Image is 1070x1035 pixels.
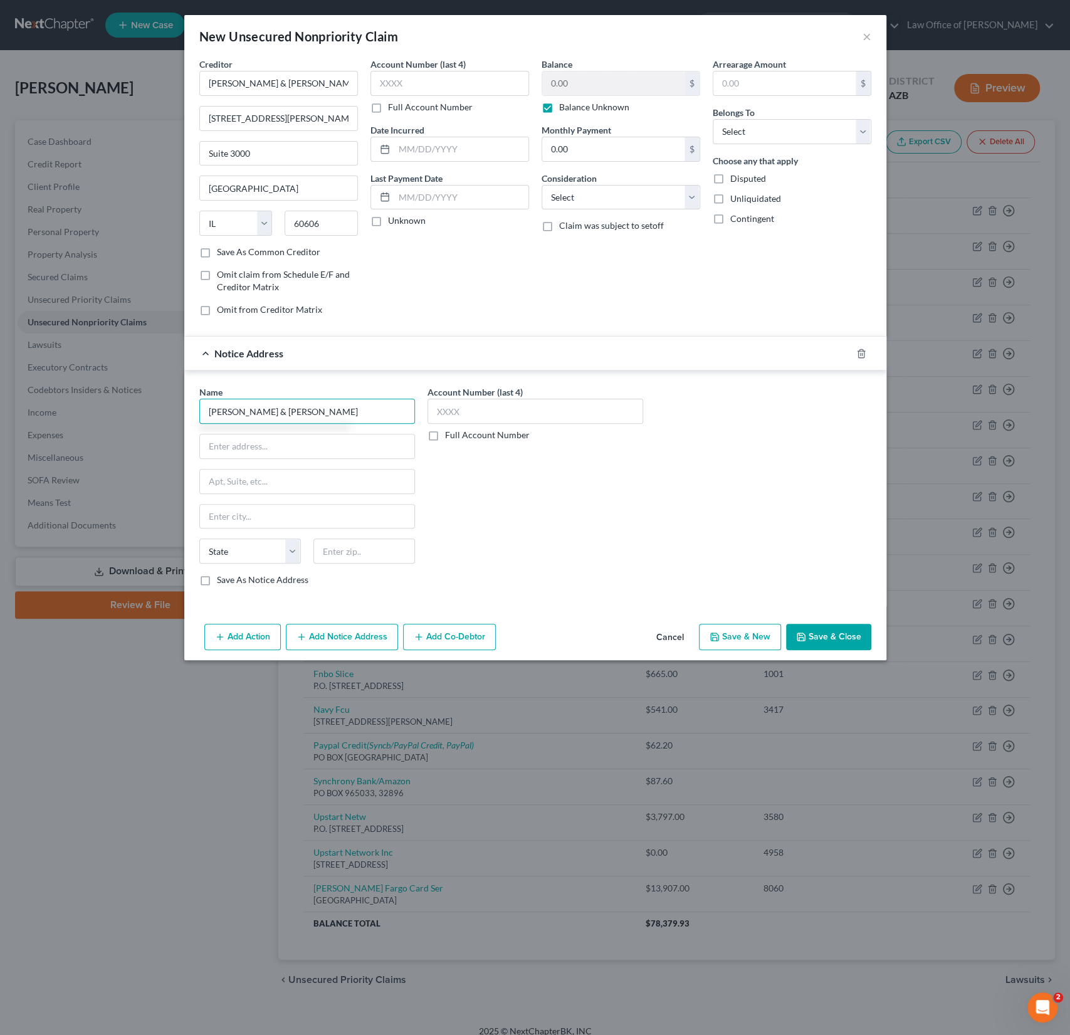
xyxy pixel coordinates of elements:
[200,107,357,130] input: Enter address...
[200,470,414,493] input: Apt, Suite, etc...
[45,250,241,363] div: Okay, thank you. Any ideas on the other issue where uploaded documents are being wiped/deleted fr...
[542,58,572,71] label: Balance
[200,505,414,528] input: Enter city...
[11,384,240,406] textarea: Message…
[427,386,523,399] label: Account Number (last 4)
[199,399,415,424] input: Search by name...
[1027,992,1057,1022] iframe: Intercom live chat
[217,246,320,258] label: Save As Common Creditor
[200,176,357,200] input: Enter city...
[214,347,283,359] span: Notice Address
[1053,992,1063,1002] span: 2
[199,71,358,96] input: Search creditor by name...
[403,624,496,650] button: Add Co-Debtor
[55,257,231,355] div: Okay, thank you. Any ideas on the other issue where uploaded documents are being wiped/deleted fr...
[215,406,235,426] button: Send a message…
[559,220,664,231] span: Claim was subject to setoff
[370,71,529,96] input: XXXX
[285,211,358,236] input: Enter zip...
[199,387,223,397] span: Name
[39,411,50,421] button: Gif picker
[699,624,781,650] button: Save & New
[370,58,466,71] label: Account Number (last 4)
[204,624,281,650] button: Add Action
[388,101,473,113] label: Full Account Number
[217,304,322,315] span: Omit from Creditor Matrix
[394,186,528,209] input: MM/DD/YYYY
[370,172,443,185] label: Last Payment Date
[20,183,196,232] div: That issue is being fixed [DATE] so the invites stay being sent to the proper internal email assi...
[313,539,415,564] input: Enter zip..
[217,269,350,292] span: Omit claim from Schedule E/F and Creditor Matrix
[20,381,196,454] div: No, we did a bunch of testing on our end. We uploaded documents last night, didn't import, went b...
[684,137,700,161] div: $
[10,250,241,373] div: Alexander says…
[394,137,528,161] input: MM/DD/YYYY
[217,574,308,586] label: Save As Notice Address
[199,59,233,70] span: Creditor
[730,173,766,184] span: Disputed
[370,123,424,137] label: Date Incurred
[196,5,220,29] button: Home
[199,28,398,45] div: New Unsecured Nonpriority Claim
[60,411,70,421] button: Upload attachment
[713,154,798,167] label: Choose any that apply
[10,373,241,564] div: Katie says…
[200,142,357,165] input: Apt, Suite, etc...
[388,214,426,227] label: Unknown
[61,6,105,16] h1: Operator
[542,123,611,137] label: Monthly Payment
[36,7,56,27] img: Profile image for Operator
[684,71,700,95] div: $
[200,434,414,458] input: Enter address...
[10,373,206,542] div: No, we did a bunch of testing on our end. We uploaded documents last night, didn't import, went b...
[10,46,206,239] div: Good morning! To follow up on the [PERSON_NAME] issue, I think I figured out what happened. The s...
[863,29,871,44] button: ×
[61,16,156,28] p: The team can also help
[286,624,398,650] button: Add Notice Address
[427,399,643,424] input: XXXX
[542,172,597,185] label: Consideration
[559,101,629,113] label: Balance Unknown
[856,71,871,95] div: $
[80,411,90,421] button: Start recording
[542,137,684,161] input: 0.00
[786,624,871,650] button: Save & Close
[19,411,29,421] button: Emoji picker
[20,54,196,177] div: Good morning! To follow up on the [PERSON_NAME] issue, I think I figured out what happened. The s...
[445,429,530,441] label: Full Account Number
[8,5,32,29] button: go back
[646,625,694,650] button: Cancel
[713,71,856,95] input: 0.00
[713,107,755,118] span: Belongs To
[713,58,786,71] label: Arrearage Amount
[730,213,774,224] span: Contingent
[10,46,241,250] div: Katie says…
[730,193,781,204] span: Unliquidated
[542,71,684,95] input: 0.00
[220,5,243,28] div: Close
